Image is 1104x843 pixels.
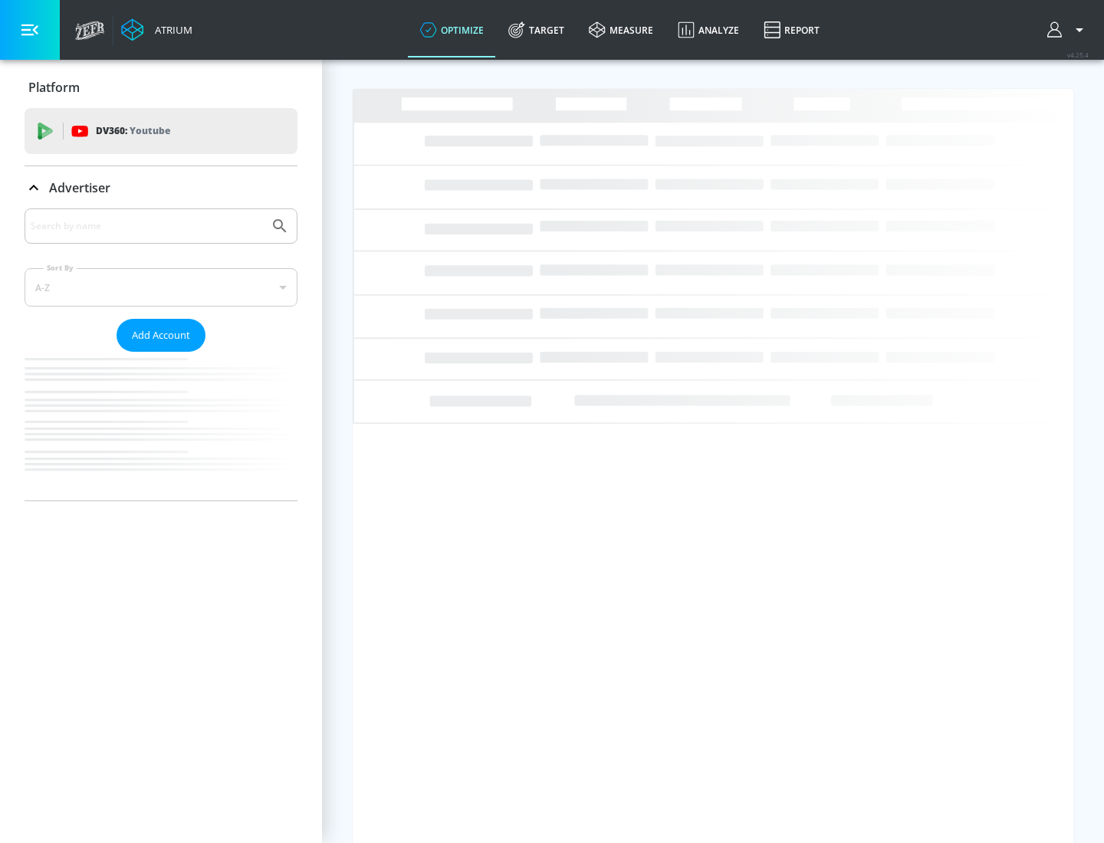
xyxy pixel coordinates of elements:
[25,208,297,500] div: Advertiser
[28,79,80,96] p: Platform
[25,166,297,209] div: Advertiser
[751,2,832,57] a: Report
[25,108,297,154] div: DV360: Youtube
[121,18,192,41] a: Atrium
[1067,51,1089,59] span: v 4.25.4
[665,2,751,57] a: Analyze
[31,216,263,236] input: Search by name
[44,263,77,273] label: Sort By
[496,2,577,57] a: Target
[149,23,192,37] div: Atrium
[49,179,110,196] p: Advertiser
[117,319,205,352] button: Add Account
[132,326,190,344] span: Add Account
[577,2,665,57] a: measure
[25,268,297,307] div: A-Z
[96,123,170,139] p: DV360:
[25,352,297,500] nav: list of Advertiser
[130,123,170,139] p: Youtube
[408,2,496,57] a: optimize
[25,66,297,109] div: Platform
